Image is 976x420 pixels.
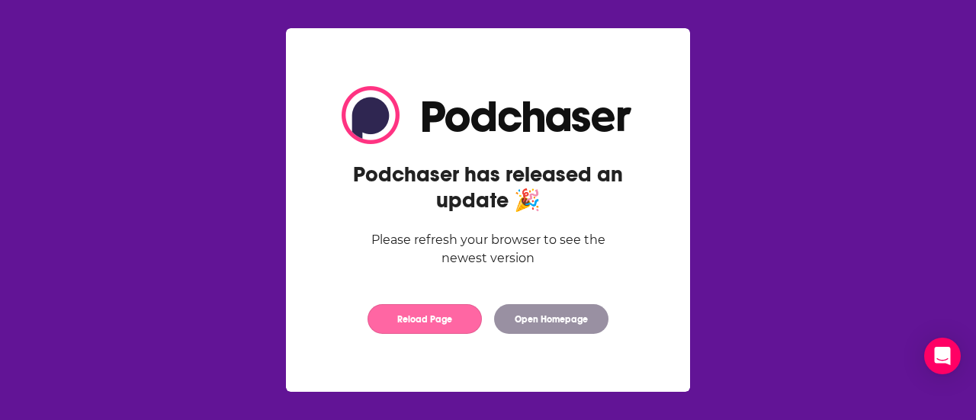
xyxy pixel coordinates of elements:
[494,304,608,334] button: Open Homepage
[342,231,634,268] div: Please refresh your browser to see the newest version
[342,162,634,213] h2: Podchaser has released an update 🎉
[342,86,634,144] img: Logo
[368,304,482,334] button: Reload Page
[924,338,961,374] div: Open Intercom Messenger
